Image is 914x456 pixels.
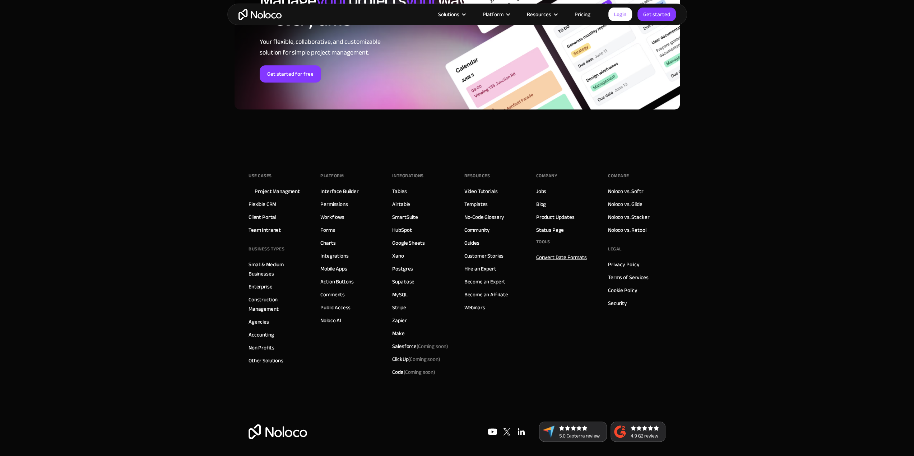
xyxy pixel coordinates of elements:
a: Hire an Expert [464,264,496,273]
div: Coda [392,367,435,377]
div: Your flexible, collaborative, and customizable solution for simple project management. [260,37,441,58]
div: BUSINESS TYPES [249,244,284,254]
a: Workflows [320,212,344,222]
div: Salesforce [392,342,448,351]
a: Comments [320,290,345,299]
a: Team Intranet [249,225,281,235]
a: Enterprise [249,282,273,291]
a: Agencies [249,317,269,326]
a: Get started [637,8,676,21]
a: Login [608,8,632,21]
a: Product Updates [536,212,575,222]
a: Status Page [536,225,564,235]
a: Integrations [320,251,348,260]
div: Solutions [429,10,474,19]
a: Noloco vs. Glide [608,199,642,209]
a: Zapier [392,316,407,325]
a: Accounting [249,330,274,339]
a: Client Portal [249,212,276,222]
div: Platform [320,170,344,181]
a: Interface Builder [320,187,358,196]
a: Convert Date Formats [536,253,587,262]
div: Resources [464,170,490,181]
a: MySQL [392,290,407,299]
a: Postgres [392,264,413,273]
a: HubSpot [392,225,412,235]
a: Terms of Services [608,273,648,282]
a: Community [464,225,490,235]
a: Noloco vs. Stacker [608,212,649,222]
span: (Coming soon) [417,341,448,351]
a: Become an Affiliate [464,290,508,299]
div: Tools [536,236,550,247]
a: No-Code Glossary [464,212,505,222]
a: Jobs [536,187,546,196]
a: Make [392,329,404,338]
a: Other Solutions [249,356,283,365]
a: Blog [536,199,546,209]
a: Forms [320,225,335,235]
div: Platform [474,10,518,19]
a: Project Managment [255,187,300,196]
a: Construction Management [249,295,306,314]
a: Security [608,298,627,308]
a: Airtable [392,199,410,209]
div: INTEGRATIONS [392,170,423,181]
a: Noloco vs. Retool [608,225,646,235]
a: Get started for free [260,65,321,83]
span: (Coming soon) [408,354,440,364]
a: Permissions [320,199,348,209]
div: ClickUp [392,354,440,364]
a: Guides [464,238,479,248]
div: Legal [608,244,622,254]
a: Small & Medium Businesses [249,260,306,278]
a: Public Access [320,303,351,312]
a: Flexible CRM [249,199,276,209]
div: Compare [608,170,629,181]
a: Stripe [392,303,406,312]
a: SmartSuite [392,212,418,222]
div: Company [536,170,557,181]
div: Resources [527,10,551,19]
a: Non Profits [249,343,274,352]
div: Solutions [438,10,459,19]
a: Mobile Apps [320,264,347,273]
a: Action Buttons [320,277,354,286]
a: Customer Stories [464,251,504,260]
a: Noloco vs. Softr [608,187,644,196]
a: Privacy Policy [608,260,640,269]
a: Supabase [392,277,414,286]
a: Google Sheets [392,238,424,248]
a: Cookie Policy [608,286,637,295]
div: Use Cases [249,170,272,181]
a: Noloco AI [320,316,341,325]
a: Templates [464,199,488,209]
a: Video Tutorials [464,187,498,196]
a: home [238,9,282,20]
div: Platform [483,10,504,19]
a: Become an Expert [464,277,506,286]
a: Charts [320,238,335,248]
span: (Coming soon) [404,367,435,377]
a: Webinars [464,303,485,312]
a: Tables [392,187,407,196]
a: Pricing [566,10,599,19]
div: Resources [518,10,566,19]
a: Xano [392,251,404,260]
